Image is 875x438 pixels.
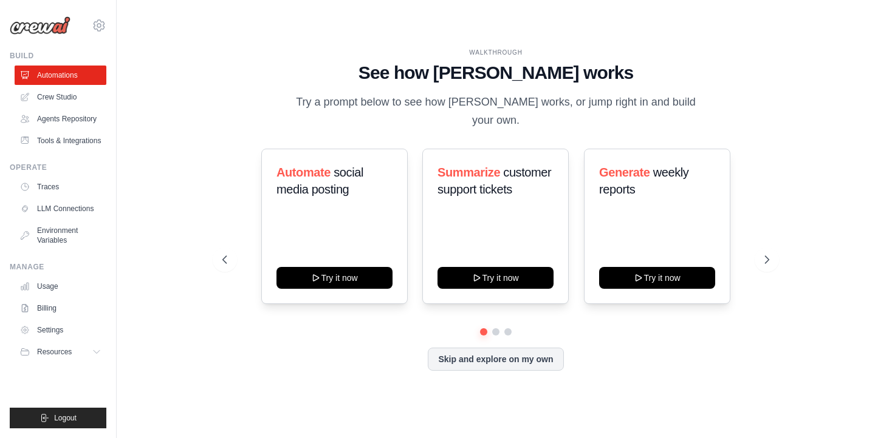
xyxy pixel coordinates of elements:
[599,166,688,196] span: weekly reports
[599,166,650,179] span: Generate
[10,51,106,61] div: Build
[37,347,72,357] span: Resources
[15,177,106,197] a: Traces
[292,93,700,129] p: Try a prompt below to see how [PERSON_NAME] works, or jump right in and build your own.
[15,199,106,218] a: LLM Connections
[15,66,106,85] a: Automations
[222,62,769,84] h1: See how [PERSON_NAME] works
[437,166,551,196] span: customer support tickets
[15,221,106,250] a: Environment Variables
[10,262,106,272] div: Manage
[15,277,106,296] a: Usage
[15,87,106,107] a: Crew Studio
[428,348,563,371] button: Skip and explore on my own
[437,267,554,289] button: Try it now
[15,342,106,362] button: Resources
[15,131,106,150] a: Tools & Integrations
[276,267,393,289] button: Try it now
[599,267,715,289] button: Try it now
[10,408,106,428] button: Logout
[276,166,331,179] span: Automate
[276,166,363,196] span: social media posting
[10,163,106,172] div: Operate
[15,298,106,318] a: Billing
[54,413,77,423] span: Logout
[15,320,106,340] a: Settings
[15,109,106,129] a: Agents Repository
[10,16,70,35] img: Logo
[437,166,500,179] span: Summarize
[222,48,769,57] div: WALKTHROUGH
